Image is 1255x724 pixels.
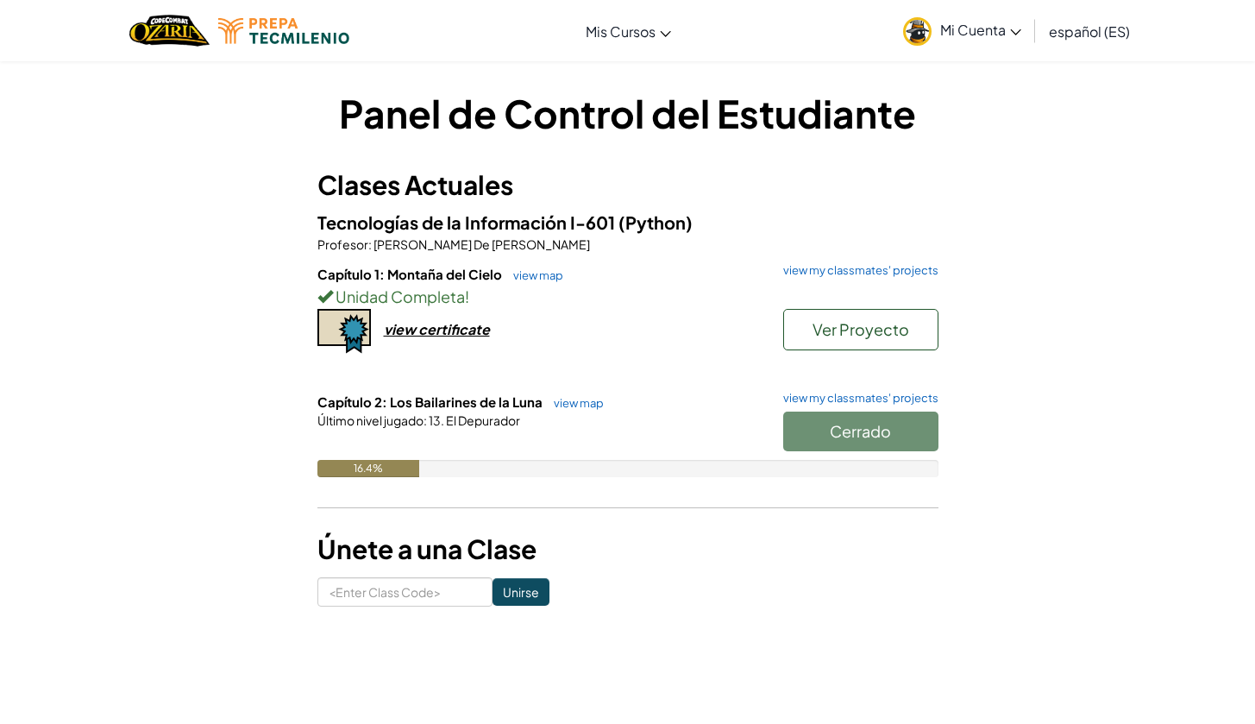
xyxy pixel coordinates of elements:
[218,18,349,44] img: Tecmilenio logo
[384,320,490,338] div: view certificate
[1049,22,1130,41] span: español (ES)
[372,236,590,252] span: [PERSON_NAME] De [PERSON_NAME]
[618,211,693,233] span: (Python)
[586,22,656,41] span: Mis Cursos
[129,13,210,48] a: Ozaria by CodeCombat logo
[783,309,938,350] button: Ver Proyecto
[317,309,371,354] img: certificate-icon.png
[1040,8,1139,54] a: español (ES)
[424,412,427,428] span: :
[317,530,938,569] h3: Únete a una Clase
[317,320,490,338] a: view certificate
[577,8,680,54] a: Mis Cursos
[317,211,618,233] span: Tecnologías de la Información I-601
[903,17,932,46] img: avatar
[317,266,505,282] span: Capítulo 1: Montaña del Cielo
[317,577,493,607] input: <Enter Class Code>
[465,286,469,306] span: !
[317,86,938,140] h1: Panel de Control del Estudiante
[317,166,938,205] h3: Clases Actuales
[775,265,938,276] a: view my classmates' projects
[444,412,520,428] span: El Depurador
[775,393,938,404] a: view my classmates' projects
[813,319,909,339] span: Ver Proyecto
[427,412,444,428] span: 13.
[545,396,604,410] a: view map
[368,236,372,252] span: :
[333,286,465,306] span: Unidad Completa
[505,268,563,282] a: view map
[317,460,419,477] div: 16.4%
[894,3,1030,58] a: Mi Cuenta
[129,13,210,48] img: Home
[493,578,549,606] input: Unirse
[317,236,368,252] span: Profesor
[317,412,424,428] span: Último nivel jugado
[317,393,545,410] span: Capítulo 2: Los Bailarines de la Luna
[940,21,1021,39] span: Mi Cuenta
